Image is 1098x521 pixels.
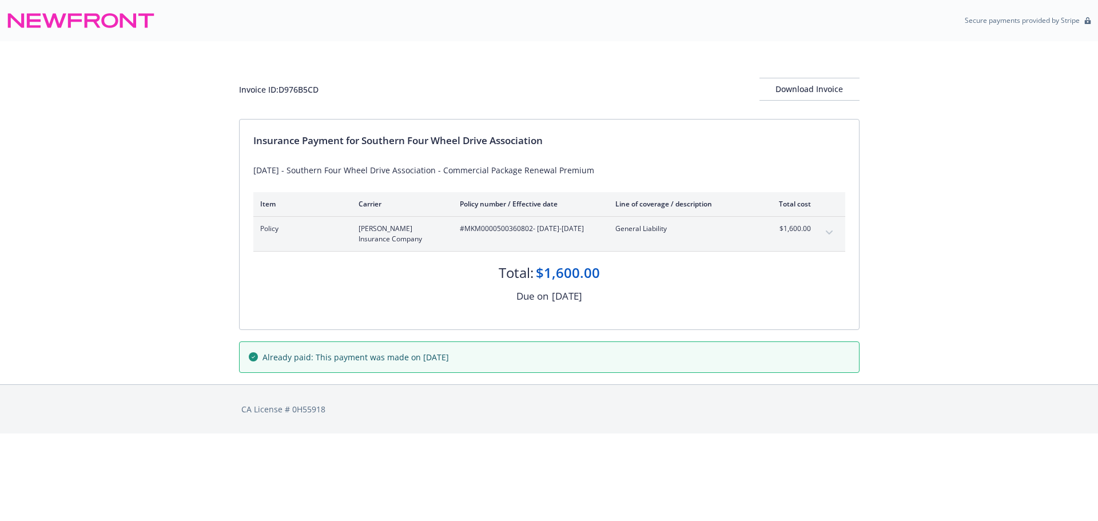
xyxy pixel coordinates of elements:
[260,199,340,209] div: Item
[460,224,597,234] span: #MKM0000500360802 - [DATE]-[DATE]
[615,199,750,209] div: Line of coverage / description
[241,403,857,415] div: CA License # 0H55918
[359,224,441,244] span: [PERSON_NAME] Insurance Company
[499,263,534,283] div: Total:
[516,289,548,304] div: Due on
[768,224,811,234] span: $1,600.00
[759,78,860,100] div: Download Invoice
[768,199,811,209] div: Total cost
[965,15,1080,25] p: Secure payments provided by Stripe
[253,217,845,251] div: Policy[PERSON_NAME] Insurance Company#MKM0000500360802- [DATE]-[DATE]General Liability$1,600.00ex...
[820,224,838,242] button: expand content
[460,199,597,209] div: Policy number / Effective date
[759,78,860,101] button: Download Invoice
[239,83,319,96] div: Invoice ID: D976B5CD
[262,351,449,363] span: Already paid: This payment was made on [DATE]
[615,224,750,234] span: General Liability
[359,199,441,209] div: Carrier
[253,164,845,176] div: [DATE] - Southern Four Wheel Drive Association - Commercial Package Renewal Premium
[552,289,582,304] div: [DATE]
[253,133,845,148] div: Insurance Payment for Southern Four Wheel Drive Association
[260,224,340,234] span: Policy
[536,263,600,283] div: $1,600.00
